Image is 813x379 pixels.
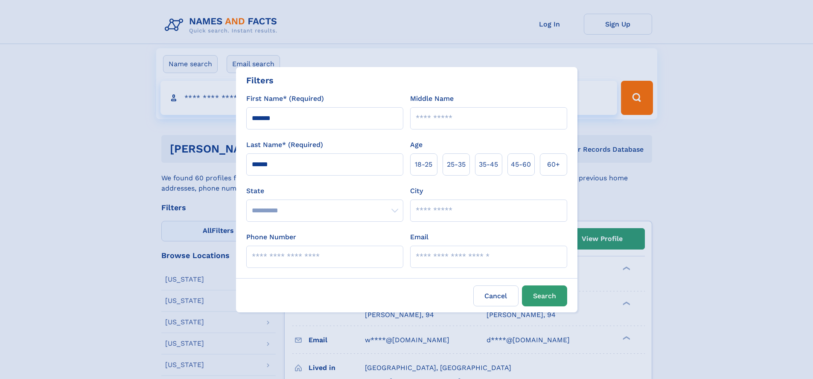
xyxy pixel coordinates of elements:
span: 45‑60 [511,159,531,170]
label: City [410,186,423,196]
span: 35‑45 [479,159,498,170]
label: Email [410,232,428,242]
button: Search [522,285,567,306]
label: Phone Number [246,232,296,242]
label: State [246,186,403,196]
label: First Name* (Required) [246,94,324,104]
span: 18‑25 [415,159,432,170]
span: 25‑35 [447,159,466,170]
label: Middle Name [410,94,454,104]
label: Last Name* (Required) [246,140,323,150]
div: Filters [246,74,274,87]
label: Age [410,140,423,150]
span: 60+ [547,159,560,170]
label: Cancel [473,285,519,306]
